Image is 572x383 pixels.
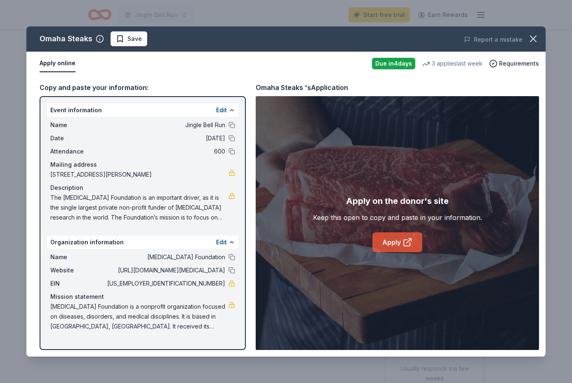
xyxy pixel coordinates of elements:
span: [DATE] [106,133,225,143]
a: Apply [372,232,422,252]
span: Jingle Bell Run [106,120,225,130]
span: EIN [50,279,106,288]
span: [US_EMPLOYER_IDENTIFICATION_NUMBER] [106,279,225,288]
span: [URL][DOMAIN_NAME][MEDICAL_DATA] [106,265,225,275]
button: Edit [216,237,227,247]
span: 600 [106,147,225,156]
div: Event information [47,104,238,117]
button: Edit [216,105,227,115]
div: Organization information [47,236,238,249]
button: Requirements [489,59,539,69]
button: Report a mistake [464,35,523,45]
span: The [MEDICAL_DATA] Foundation is an important driver, as it is the single largest private non-pro... [50,193,228,222]
span: [MEDICAL_DATA] Foundation is a nonprofit organization focused on diseases, disorders, and medical... [50,302,228,331]
div: 3 applies last week [422,59,483,69]
span: [MEDICAL_DATA] Foundation [106,252,225,262]
div: Omaha Steaks 's Application [256,82,348,93]
button: Apply online [40,55,75,72]
div: Mailing address [50,160,235,170]
div: Copy and paste your information: [40,82,246,93]
span: [STREET_ADDRESS][PERSON_NAME] [50,170,228,180]
div: Mission statement [50,292,235,302]
div: Omaha Steaks [40,32,92,45]
div: Description [50,183,235,193]
div: Keep this open to copy and paste in your information. [313,213,482,222]
span: Website [50,265,106,275]
span: Attendance [50,147,106,156]
button: Save [111,31,147,46]
span: Name [50,120,106,130]
span: Name [50,252,106,262]
div: Due in 4 days [372,58,415,69]
span: Date [50,133,106,143]
span: Requirements [499,59,539,69]
div: Apply on the donor's site [346,194,449,208]
span: Save [127,34,142,44]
